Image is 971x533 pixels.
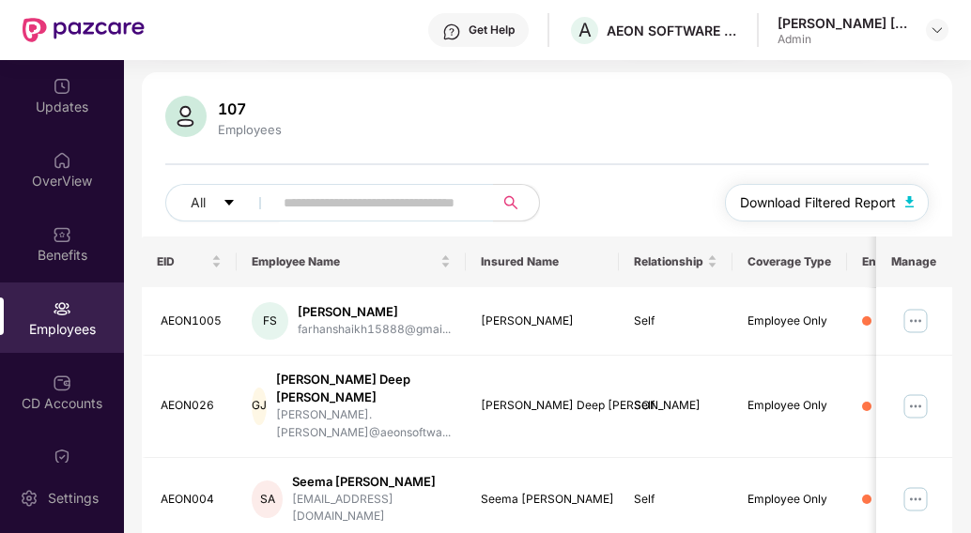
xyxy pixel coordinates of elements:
[161,397,223,415] div: AEON026
[740,192,896,213] span: Download Filtered Report
[901,484,931,514] img: manageButton
[778,32,909,47] div: Admin
[442,23,461,41] img: svg+xml;base64,PHN2ZyBpZD0iSGVscC0zMngzMiIgeG1sbnM9Imh0dHA6Ly93d3cudzMub3JnLzIwMDAvc3ZnIiB3aWR0aD...
[481,312,604,330] div: [PERSON_NAME]
[901,391,931,421] img: manageButton
[466,236,619,287] th: Insured Name
[53,225,71,244] img: svg+xml;base64,PHN2ZyBpZD0iQmVuZWZpdHMiIHhtbG5zPSJodHRwOi8vd3d3LnczLm9yZy8yMDAwL3N2ZyIgd2lkdGg9Ij...
[732,236,847,287] th: Coverage Type
[930,23,945,38] img: svg+xml;base64,PHN2ZyBpZD0iRHJvcGRvd24tMzJ4MzIiIHhtbG5zPSJodHRwOi8vd3d3LnczLm9yZy8yMDAwL3N2ZyIgd2...
[191,192,206,213] span: All
[161,491,223,509] div: AEON004
[634,312,718,330] div: Self
[292,473,451,491] div: Seema [PERSON_NAME]
[298,321,451,339] div: farhanshaikh15888@gmai...
[607,22,738,39] div: AEON SOFTWARE PRIVATE LIMITED
[578,19,592,41] span: A
[53,373,71,392] img: svg+xml;base64,PHN2ZyBpZD0iQ0RfQWNjb3VudHMiIGRhdGEtbmFtZT0iQ0QgQWNjb3VudHMiIHhtbG5zPSJodHRwOi8vd3...
[493,184,540,221] button: search
[292,491,451,526] div: [EMAIL_ADDRESS][DOMAIN_NAME]
[252,302,288,340] div: FS
[214,99,285,118] div: 107
[165,184,280,221] button: Allcaret-down
[161,312,223,330] div: AEON1005
[165,96,207,137] img: svg+xml;base64,PHN2ZyB4bWxucz0iaHR0cDovL3d3dy53My5vcmcvMjAwMC9zdmciIHhtbG5zOnhsaW5rPSJodHRwOi8vd3...
[252,254,437,269] span: Employee Name
[276,406,451,442] div: [PERSON_NAME].[PERSON_NAME]@aeonsoftwa...
[469,23,515,38] div: Get Help
[876,236,952,287] th: Manage
[634,254,704,269] span: Relationship
[748,491,832,509] div: Employee Only
[157,254,208,269] span: EID
[214,122,285,137] div: Employees
[53,299,71,318] img: svg+xml;base64,PHN2ZyBpZD0iRW1wbG95ZWVzIiB4bWxucz0iaHR0cDovL3d3dy53My5vcmcvMjAwMC9zdmciIHdpZHRoPS...
[493,195,530,210] span: search
[905,196,915,207] img: svg+xml;base64,PHN2ZyB4bWxucz0iaHR0cDovL3d3dy53My5vcmcvMjAwMC9zdmciIHhtbG5zOnhsaW5rPSJodHRwOi8vd3...
[481,491,604,509] div: Seema [PERSON_NAME]
[223,196,236,211] span: caret-down
[481,397,604,415] div: [PERSON_NAME] Deep [PERSON_NAME]
[778,14,909,32] div: [PERSON_NAME] [PERSON_NAME]
[20,489,39,508] img: svg+xml;base64,PHN2ZyBpZD0iU2V0dGluZy0yMHgyMCIgeG1sbnM9Imh0dHA6Ly93d3cudzMub3JnLzIwMDAvc3ZnIiB3aW...
[619,236,733,287] th: Relationship
[53,77,71,96] img: svg+xml;base64,PHN2ZyBpZD0iVXBkYXRlZCIgeG1sbnM9Imh0dHA6Ly93d3cudzMub3JnLzIwMDAvc3ZnIiB3aWR0aD0iMj...
[634,397,718,415] div: Self
[252,388,267,425] div: GJ
[53,448,71,466] img: svg+xml;base64,PHN2ZyBpZD0iQ2xhaW0iIHhtbG5zPSJodHRwOi8vd3d3LnczLm9yZy8yMDAwL3N2ZyIgd2lkdGg9IjIwIi...
[634,491,718,509] div: Self
[142,236,238,287] th: EID
[276,371,451,406] div: [PERSON_NAME] Deep [PERSON_NAME]
[237,236,466,287] th: Employee Name
[252,480,283,518] div: SA
[901,306,931,336] img: manageButton
[298,303,451,321] div: [PERSON_NAME]
[748,397,832,415] div: Employee Only
[725,184,930,221] button: Download Filtered Report
[23,18,145,42] img: New Pazcare Logo
[748,312,832,330] div: Employee Only
[53,151,71,170] img: svg+xml;base64,PHN2ZyBpZD0iSG9tZSIgeG1sbnM9Imh0dHA6Ly93d3cudzMub3JnLzIwMDAvc3ZnIiB3aWR0aD0iMjAiIG...
[42,489,104,508] div: Settings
